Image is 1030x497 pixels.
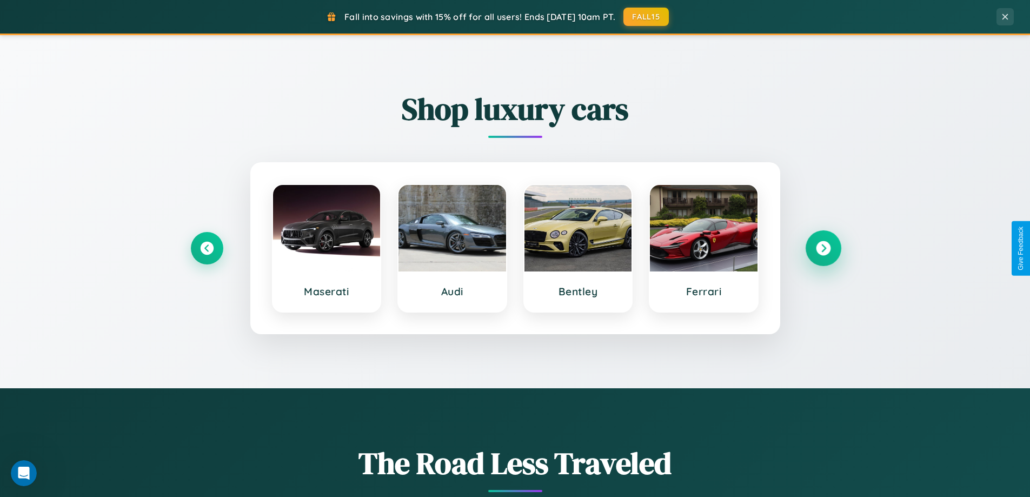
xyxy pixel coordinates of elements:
h3: Audi [409,285,495,298]
h3: Maserati [284,285,370,298]
h3: Ferrari [661,285,747,298]
span: Fall into savings with 15% off for all users! Ends [DATE] 10am PT. [344,11,615,22]
h2: Shop luxury cars [191,88,840,130]
div: Give Feedback [1017,227,1025,270]
button: FALL15 [623,8,669,26]
h1: The Road Less Traveled [191,442,840,484]
iframe: Intercom live chat [11,460,37,486]
h3: Bentley [535,285,621,298]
